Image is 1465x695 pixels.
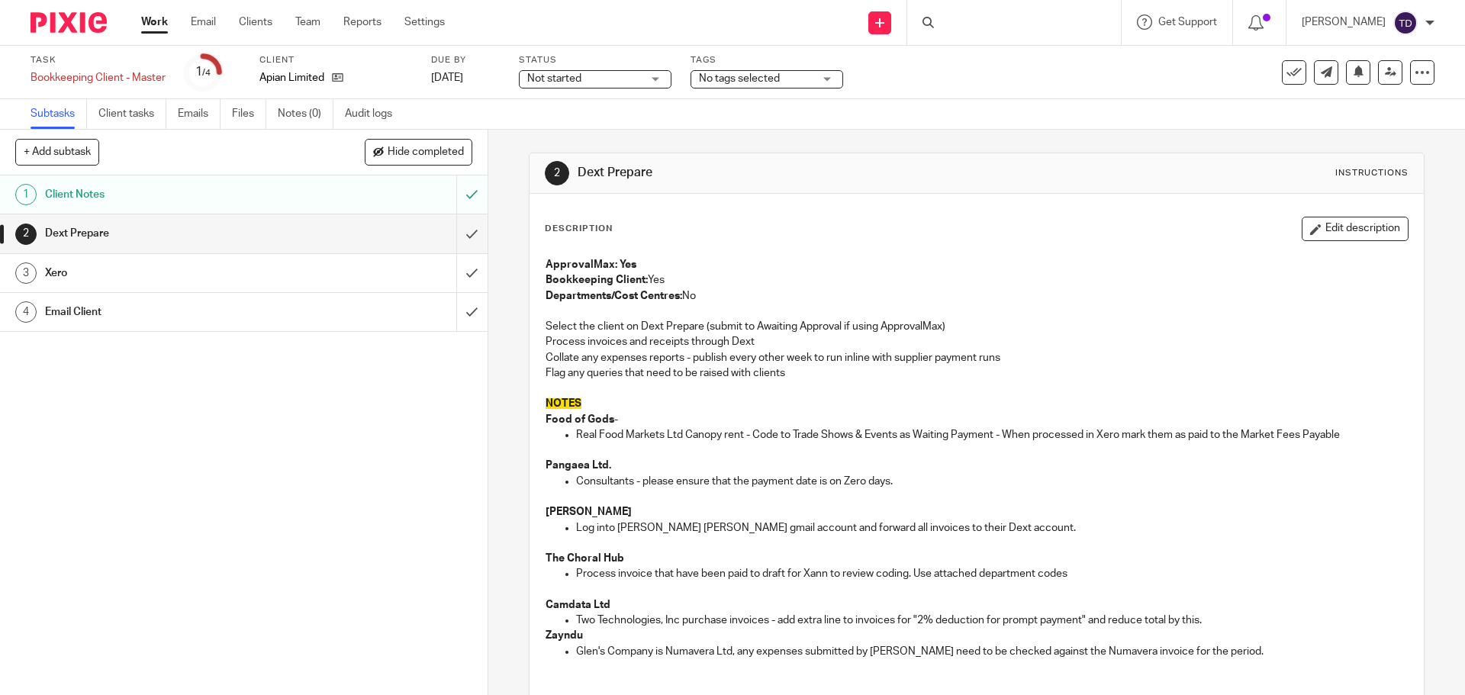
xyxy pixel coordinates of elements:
button: Hide completed [365,139,472,165]
p: Process invoice that have been paid to draft for Xann to review coding. Use attached department c... [576,566,1407,581]
label: Client [259,54,412,66]
h1: Client Notes [45,183,309,206]
img: Pixie [31,12,107,33]
span: NOTES [546,398,581,409]
a: Work [141,14,168,30]
small: /4 [202,69,211,77]
p: Two Technologies, Inc purchase invoices - add extra line to invoices for "2% deduction for prompt... [576,613,1407,628]
div: 1 [195,63,211,81]
div: 2 [15,224,37,245]
a: Audit logs [345,99,404,129]
p: - [546,412,1407,427]
strong: Pangaea Ltd. [546,460,611,471]
label: Status [519,54,671,66]
div: Bookkeeping Client - Master [31,70,166,85]
p: No [546,288,1407,304]
p: Flag any queries that need to be raised with clients [546,365,1407,381]
div: Instructions [1335,167,1409,179]
h1: Email Client [45,301,309,323]
p: Consultants - please ensure that the payment date is on Zero days. [576,474,1407,489]
a: Client tasks [98,99,166,129]
p: Apian Limited [259,70,324,85]
label: Task [31,54,166,66]
strong: ApprovalMax: Yes [546,259,636,270]
a: Clients [239,14,272,30]
strong: Departments/Cost Centres: [546,291,682,301]
div: 2 [545,161,569,185]
span: No tags selected [699,73,780,84]
div: 3 [15,262,37,284]
span: Not started [527,73,581,84]
a: Emails [178,99,221,129]
strong: Bookkeeping Client: [546,275,648,285]
a: Reports [343,14,382,30]
strong: Zayndu [546,630,583,641]
a: Email [191,14,216,30]
div: 4 [15,301,37,323]
div: 1 [15,184,37,205]
p: Select the client on Dext Prepare (submit to Awaiting Approval if using ApprovalMax) [546,319,1407,334]
button: + Add subtask [15,139,99,165]
strong: The Choral Hub [546,553,624,564]
h1: Dext Prepare [45,222,309,245]
span: [DATE] [431,72,463,83]
span: Hide completed [388,146,464,159]
label: Tags [691,54,843,66]
strong: Camdata Ltd [546,600,610,610]
p: [PERSON_NAME] [1302,14,1386,30]
h1: Xero [45,262,309,285]
p: Glen's Company is Numavera Ltd, any expenses submitted by [PERSON_NAME] need to be checked agains... [576,644,1407,659]
button: Edit description [1302,217,1409,241]
a: Notes (0) [278,99,333,129]
p: Process invoices and receipts through Dext [546,334,1407,349]
p: Log into [PERSON_NAME] [PERSON_NAME] gmail account and forward all invoices to their Dext account. [576,520,1407,536]
p: Collate any expenses reports - publish every other week to run inline with supplier payment runs [546,350,1407,365]
strong: Food of Gods [546,414,614,425]
p: Real Food Markets Ltd Canopy rent - Code to Trade Shows & Events as Waiting Payment - When proces... [576,427,1407,442]
p: Description [545,223,613,235]
label: Due by [431,54,500,66]
span: Get Support [1158,17,1217,27]
a: Files [232,99,266,129]
strong: [PERSON_NAME] [546,507,632,517]
img: svg%3E [1393,11,1418,35]
a: Settings [404,14,445,30]
p: Yes [546,272,1407,288]
a: Subtasks [31,99,87,129]
h1: Dext Prepare [578,165,1009,181]
a: Team [295,14,320,30]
